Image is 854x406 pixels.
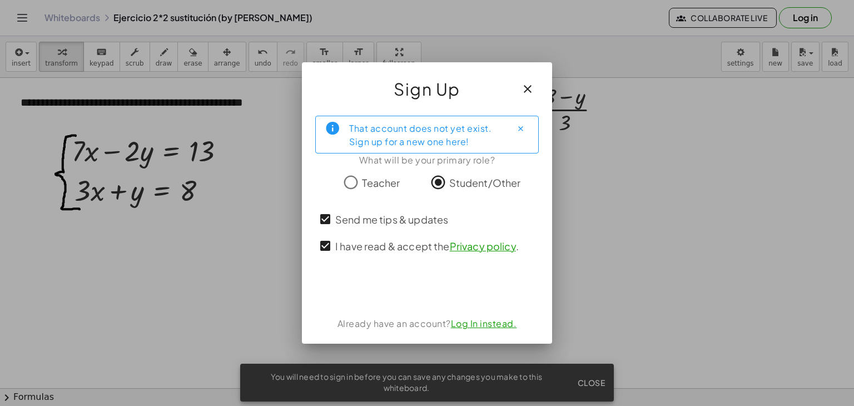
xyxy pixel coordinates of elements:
a: Log In instead. [451,318,517,329]
iframe: Botón Iniciar sesión con Google [353,276,502,300]
span: I have read & accept the . [335,239,519,254]
span: Send me tips & updates [335,212,448,227]
span: Student/Other [449,175,521,190]
span: Sign Up [394,76,460,102]
button: Close [512,120,529,137]
span: Teacher [362,175,400,190]
div: What will be your primary role? [315,154,539,167]
a: Privacy policy [450,240,516,252]
div: That account does not yet exist. Sign up for a new one here! [349,121,503,148]
div: Already have an account? [315,317,539,330]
